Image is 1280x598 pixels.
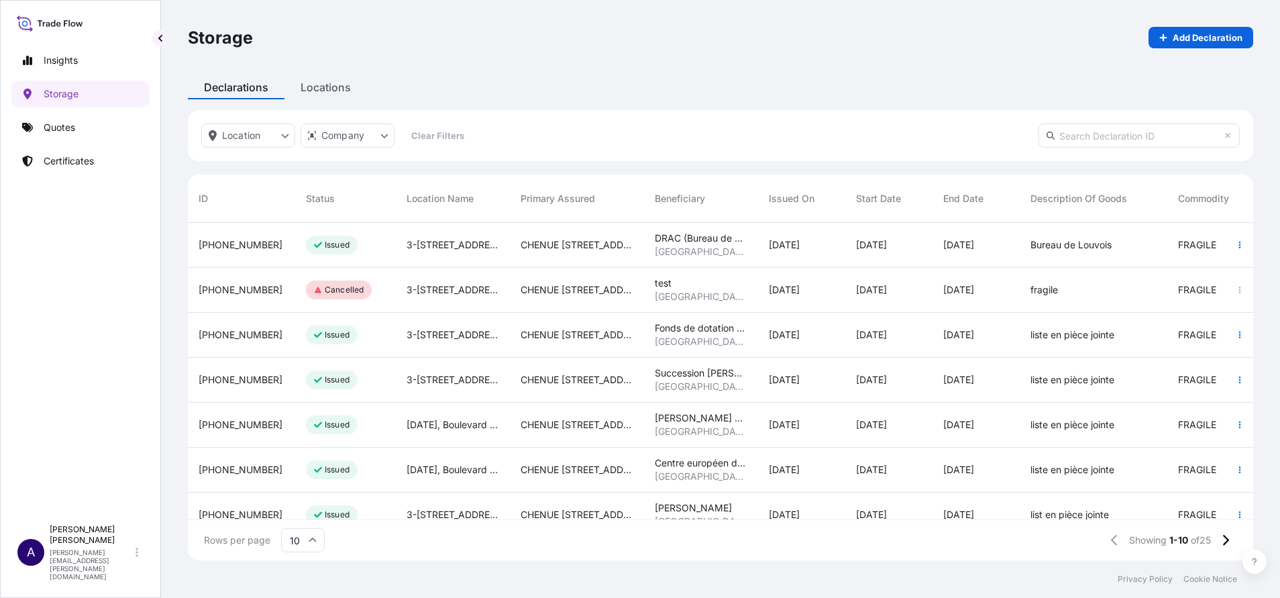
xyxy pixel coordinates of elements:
span: End Date [943,192,983,205]
span: [DATE] [856,508,887,521]
span: 1-10 [1169,534,1188,547]
span: [PHONE_NUMBER] [199,418,282,432]
span: Description of Goods [1030,192,1127,205]
span: [DATE] [856,238,887,252]
span: [DATE], Boulevard Ney [407,463,499,477]
span: [PHONE_NUMBER] [199,508,282,521]
span: [GEOGRAPHIC_DATA] [655,245,747,258]
span: Issued On [769,192,814,205]
button: location Filter options [201,123,295,148]
a: Privacy Policy [1118,574,1173,585]
span: [GEOGRAPHIC_DATA] [655,290,747,303]
span: 3-[STREET_ADDRESS] [407,238,499,252]
span: Primary Assured [521,192,595,205]
span: [DATE] [856,328,887,342]
span: [DATE] [943,283,974,297]
span: Beneficiary [655,192,705,205]
span: FRAGILE [1178,418,1216,432]
span: [GEOGRAPHIC_DATA] [655,335,747,348]
span: [PERSON_NAME] VEIL [PERSON_NAME] [655,411,747,425]
p: Issued [325,330,350,340]
span: CHENUE [STREET_ADDRESS] [521,508,633,521]
a: Storage [11,81,150,107]
p: Issued [325,509,350,520]
span: [GEOGRAPHIC_DATA] [655,380,747,393]
span: [DATE] [769,283,800,297]
span: Status [306,192,335,205]
p: Issued [325,240,350,250]
span: [DATE] [769,463,800,477]
span: Rows per page [204,534,270,547]
span: CHENUE [STREET_ADDRESS] [521,238,633,252]
span: Commodity [1178,192,1229,205]
span: Centre européen de Musique - CEM [655,456,747,470]
span: [DATE] [769,328,800,342]
span: FRAGILE [1178,463,1216,477]
span: [GEOGRAPHIC_DATA] [655,470,747,483]
span: [DATE] [943,373,974,387]
p: Cancelled [325,285,364,295]
p: Storage [44,87,78,101]
span: 3-[STREET_ADDRESS] [407,328,499,342]
span: Fonds de dotation [PERSON_NAME] [655,321,747,335]
span: [DATE] [856,373,887,387]
span: CHENUE [STREET_ADDRESS] [521,328,633,342]
span: liste en pièce jointe [1030,418,1114,432]
span: of 25 [1191,534,1211,547]
span: [DATE], Boulevard Ney [407,418,499,432]
span: [GEOGRAPHIC_DATA] [655,425,747,438]
span: Succession [PERSON_NAME] [655,366,747,380]
a: Cookie Notice [1183,574,1237,585]
a: Quotes [11,114,150,141]
span: [GEOGRAPHIC_DATA] [655,515,747,528]
span: fragile [1030,283,1058,297]
p: Clear Filters [411,129,464,142]
span: CHENUE [STREET_ADDRESS] [521,463,633,477]
p: Certificates [44,154,94,168]
span: [DATE] [943,508,974,521]
span: Location Name [407,192,474,205]
span: liste en pièce jointe [1030,328,1114,342]
p: Storage [188,27,253,48]
span: FRAGILE [1178,328,1216,342]
span: [DATE] [856,283,887,297]
span: A [27,546,35,559]
span: 3-[STREET_ADDRESS] [407,373,499,387]
span: CHENUE [STREET_ADDRESS] [521,373,633,387]
span: FRAGILE [1178,508,1216,521]
div: Declarations [188,75,284,99]
p: Quotes [44,121,75,134]
span: test [655,277,672,290]
span: CHENUE [STREET_ADDRESS] [521,283,633,297]
span: [DATE] [943,418,974,432]
p: Issued [325,419,350,430]
p: Issued [325,375,350,385]
p: Insights [44,54,78,67]
span: [DATE] [943,238,974,252]
span: [PHONE_NUMBER] [199,238,282,252]
button: distributor Filter options [301,123,394,148]
span: ID [199,192,208,205]
span: [DATE] [856,418,887,432]
span: [DATE] [769,238,800,252]
span: [PHONE_NUMBER] [199,283,282,297]
span: 3-[STREET_ADDRESS] [407,508,499,521]
span: [PHONE_NUMBER] [199,328,282,342]
a: Add Declaration [1149,27,1253,48]
span: [DATE] [856,463,887,477]
div: Locations [284,75,367,99]
span: list en pièce jointe [1030,508,1109,521]
span: [DATE] [769,418,800,432]
p: [PERSON_NAME][EMAIL_ADDRESS][PERSON_NAME][DOMAIN_NAME] [50,548,133,581]
p: Issued [325,464,350,475]
span: [PERSON_NAME] [655,501,732,515]
span: FRAGILE [1178,373,1216,387]
span: Start Date [856,192,901,205]
span: [DATE] [769,373,800,387]
span: [DATE] [943,328,974,342]
a: Certificates [11,148,150,175]
span: [DATE] [943,463,974,477]
span: FRAGILE [1178,238,1216,252]
button: Clear Filters [400,125,475,146]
